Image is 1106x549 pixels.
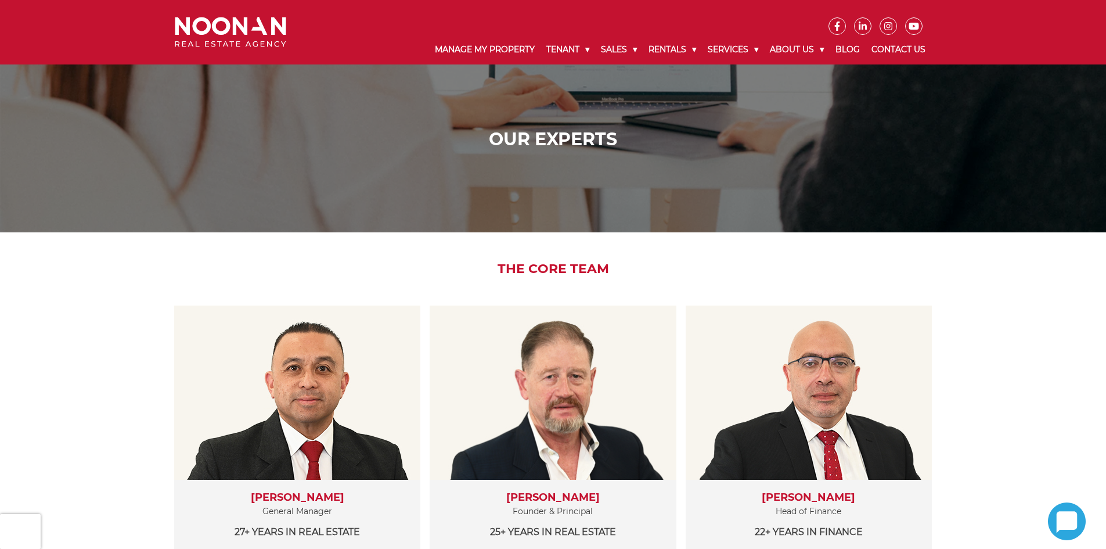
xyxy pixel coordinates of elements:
[441,525,664,539] p: 25+ years in Real Estate
[166,261,940,277] h2: The Core Team
[178,129,928,150] h1: Our Experts
[697,504,920,519] p: Head of Finance
[441,504,664,519] p: Founder & Principal
[697,491,920,504] h3: [PERSON_NAME]
[186,525,409,539] p: 27+ years in Real Estate
[541,35,595,64] a: Tenant
[186,491,409,504] h3: [PERSON_NAME]
[175,17,286,48] img: Noonan Real Estate Agency
[830,35,866,64] a: Blog
[441,491,664,504] h3: [PERSON_NAME]
[697,525,920,539] p: 22+ years in Finance
[866,35,931,64] a: Contact Us
[643,35,702,64] a: Rentals
[595,35,643,64] a: Sales
[702,35,764,64] a: Services
[186,504,409,519] p: General Manager
[764,35,830,64] a: About Us
[429,35,541,64] a: Manage My Property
